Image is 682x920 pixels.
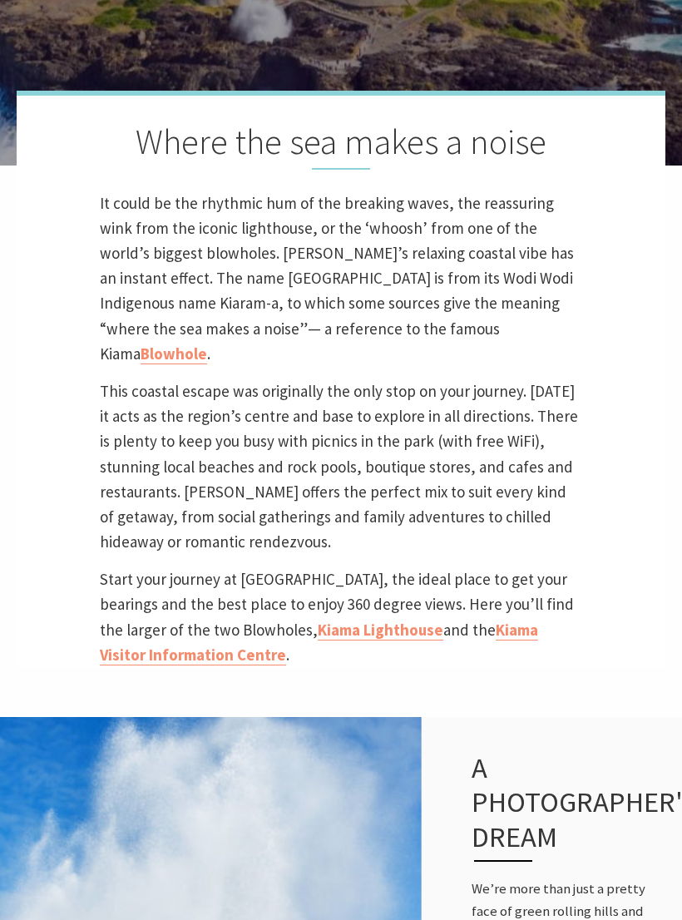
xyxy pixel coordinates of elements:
[100,190,582,366] p: It could be the rhythmic hum of the breaking waves, the reassuring wink from the iconic lighthous...
[318,620,443,641] a: Kiama Lighthouse
[100,121,582,170] h2: Where the sea makes a noise
[141,344,207,364] a: Blowhole
[100,566,582,667] p: Start your journey at [GEOGRAPHIC_DATA], the ideal place to get your bearings and the best place ...
[472,750,646,863] h3: A photographer's dream
[100,378,582,554] p: This coastal escape was originally the only stop on your journey. [DATE] it acts as the region’s ...
[100,620,538,665] a: Kiama Visitor Information Centre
